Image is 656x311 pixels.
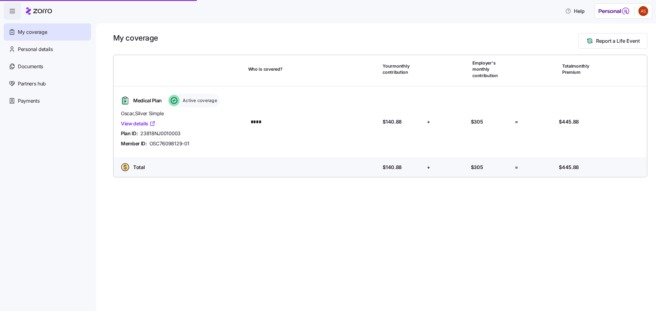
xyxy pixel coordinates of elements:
[427,163,430,171] span: +
[471,118,483,126] span: $305
[121,120,156,128] a: View details
[121,110,243,117] span: Oscar , Silver Simple
[565,7,585,15] span: Help
[121,130,138,137] span: Plan ID:
[18,28,47,36] span: My coverage
[149,140,189,148] span: OSC76098129-01
[383,163,402,171] span: $140.88
[559,163,579,171] span: $445.88
[560,5,590,17] button: Help
[515,118,518,126] span: =
[559,118,579,126] span: $445.88
[140,130,181,137] span: 23818NJ0010003
[383,118,402,126] span: $140.88
[18,97,39,105] span: Payments
[383,63,423,76] span: Your monthly contribution
[4,41,91,58] a: Personal details
[638,6,648,16] img: b77d22bc87ed46319c61c405ebdd425e
[4,75,91,92] a: Partners hub
[18,80,46,88] span: Partners hub
[4,58,91,75] a: Documents
[248,66,283,72] span: Who is covered?
[562,63,602,76] span: Total monthly Premium
[113,33,158,43] h1: My coverage
[427,118,430,126] span: +
[18,63,43,70] span: Documents
[596,37,640,45] span: Report a Life Event
[121,140,147,148] span: Member ID:
[4,92,91,109] a: Payments
[578,33,647,49] button: Report a Life Event
[18,45,53,53] span: Personal details
[515,163,518,171] span: =
[4,23,91,41] a: My coverage
[598,7,630,15] img: Employer logo
[471,163,483,171] span: $305
[133,97,162,104] span: Medical Plan
[181,97,217,104] span: Active coverage
[133,163,145,171] span: Total
[472,60,512,79] span: Employer's monthly contribution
